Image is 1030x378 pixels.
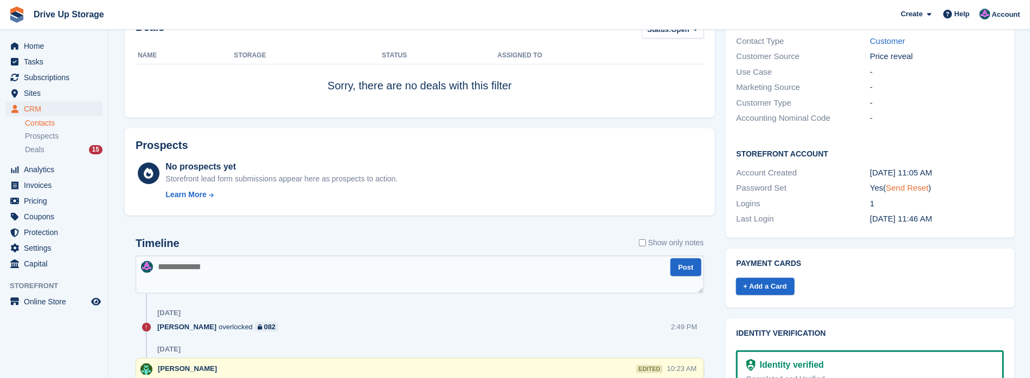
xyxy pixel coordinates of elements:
[671,322,697,332] div: 2:49 PM
[234,47,382,64] th: Storage
[5,178,103,193] a: menu
[5,38,103,54] a: menu
[141,261,153,273] img: Andy
[642,21,704,39] button: Status: Open
[737,259,1004,268] h2: Payment cards
[24,54,89,69] span: Tasks
[870,66,1003,79] div: -
[992,9,1020,20] span: Account
[24,193,89,208] span: Pricing
[737,213,870,225] div: Last Login
[255,322,278,332] a: 082
[136,21,164,41] h2: Deals
[648,24,671,35] span: Status:
[901,9,923,19] span: Create
[165,160,398,173] div: No prospects yet
[24,162,89,177] span: Analytics
[136,237,180,250] h2: Timeline
[89,295,103,308] a: Preview store
[736,278,795,296] a: + Add a Card
[737,81,870,94] div: Marketing Source
[870,167,1003,179] div: [DATE] 11:05 AM
[5,193,103,208] a: menu
[9,6,25,23] img: stora-icon-8386f47178a22dfd0bd8f6a31ec36ba5ce8667c1dd55bd0f319d3a0aa187defe.svg
[158,364,217,373] span: [PERSON_NAME]
[870,50,1003,63] div: Price reveal
[886,183,929,192] a: Send Reset
[670,258,701,276] button: Post
[955,9,970,19] span: Help
[870,182,1003,194] div: Yes
[667,363,697,374] div: 10:23 AM
[157,322,216,332] span: [PERSON_NAME]
[737,198,870,210] div: Logins
[870,112,1003,125] div: -
[746,359,756,371] img: Identity Verification Ready
[25,131,103,142] a: Prospects
[5,256,103,271] a: menu
[671,24,689,35] span: Open
[24,38,89,54] span: Home
[980,9,990,19] img: Andy
[636,365,662,373] div: edited
[165,189,398,200] a: Learn More
[157,322,284,332] div: overlocked
[24,240,89,256] span: Settings
[5,70,103,85] a: menu
[136,47,234,64] th: Name
[756,359,824,372] div: Identity verified
[737,97,870,109] div: Customer Type
[737,112,870,125] div: Accounting Nominal Code
[5,294,103,309] a: menu
[737,148,1004,159] h2: Storefront Account
[5,240,103,256] a: menu
[264,322,276,332] div: 082
[24,178,89,193] span: Invoices
[870,97,1003,109] div: -
[24,225,89,240] span: Protection
[737,329,1004,338] h2: Identity verification
[328,80,512,92] span: Sorry, there are no deals with this filter
[737,66,870,79] div: Use Case
[870,36,905,45] a: Customer
[5,101,103,116] a: menu
[5,225,103,240] a: menu
[497,47,703,64] th: Assigned to
[639,237,646,249] input: Show only notes
[639,237,704,249] label: Show only notes
[5,86,103,101] a: menu
[5,162,103,177] a: menu
[157,309,181,317] div: [DATE]
[382,47,497,64] th: Status
[24,101,89,116] span: CRM
[884,183,931,192] span: ( )
[25,145,44,155] span: Deals
[165,189,206,200] div: Learn More
[5,54,103,69] a: menu
[25,131,59,141] span: Prospects
[165,173,398,185] div: Storefront lead form submissions appear here as prospects to action.
[25,118,103,128] a: Contacts
[136,139,188,152] h2: Prospects
[24,294,89,309] span: Online Store
[24,256,89,271] span: Capital
[870,81,1003,94] div: -
[25,144,103,155] a: Deals 15
[737,35,870,48] div: Contact Type
[737,182,870,194] div: Password Set
[89,145,103,154] div: 15
[870,198,1003,210] div: 1
[24,86,89,101] span: Sites
[5,209,103,224] a: menu
[737,167,870,179] div: Account Created
[140,363,152,375] img: Camille
[157,345,181,354] div: [DATE]
[29,5,108,23] a: Drive Up Storage
[870,214,932,223] time: 2025-09-17 10:46:51 UTC
[10,281,108,291] span: Storefront
[24,70,89,85] span: Subscriptions
[737,50,870,63] div: Customer Source
[24,209,89,224] span: Coupons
